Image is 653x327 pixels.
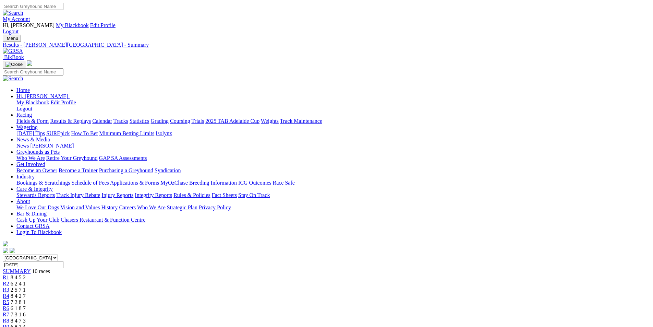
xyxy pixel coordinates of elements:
[16,137,50,142] a: News & Media
[113,118,128,124] a: Tracks
[30,143,74,149] a: [PERSON_NAME]
[16,180,70,186] a: Bookings & Scratchings
[71,130,98,136] a: How To Bet
[3,28,19,34] a: Logout
[11,281,26,287] span: 6 2 4 1
[16,112,32,118] a: Racing
[16,155,45,161] a: Who We Are
[60,205,100,210] a: Vision and Values
[16,174,35,179] a: Industry
[11,305,26,311] span: 6 1 8 7
[189,180,237,186] a: Breeding Information
[238,180,271,186] a: ICG Outcomes
[130,118,149,124] a: Statistics
[137,205,166,210] a: Who We Are
[27,60,32,66] img: logo-grsa-white.png
[261,118,279,124] a: Weights
[3,299,9,305] a: R5
[16,167,57,173] a: Become an Owner
[11,293,26,299] span: 8 4 2 7
[16,167,650,174] div: Get Involved
[16,229,62,235] a: Login To Blackbook
[3,268,31,274] a: SUMMARY
[16,205,650,211] div: About
[16,180,650,186] div: Industry
[16,223,49,229] a: Contact GRSA
[16,161,45,167] a: Get Involved
[16,192,55,198] a: Stewards Reports
[135,192,172,198] a: Integrity Reports
[3,261,63,268] input: Select date
[11,299,26,305] span: 7 2 8 1
[155,167,181,173] a: Syndication
[16,143,650,149] div: News & Media
[191,118,204,124] a: Trials
[3,318,9,324] a: R8
[16,124,38,130] a: Wagering
[205,118,259,124] a: 2025 TAB Adelaide Cup
[32,268,50,274] span: 10 races
[3,312,9,317] a: R7
[101,192,133,198] a: Injury Reports
[3,287,9,293] a: R3
[156,130,172,136] a: Isolynx
[199,205,231,210] a: Privacy Policy
[3,22,650,35] div: My Account
[11,287,26,293] span: 2 5 7 1
[16,155,650,161] div: Greyhounds as Pets
[11,312,26,317] span: 7 3 1 6
[16,93,68,99] span: Hi, [PERSON_NAME]
[5,62,23,67] img: Close
[16,118,49,124] a: Fields & Form
[16,192,650,198] div: Care & Integrity
[110,180,159,186] a: Applications & Forms
[99,167,153,173] a: Purchasing a Greyhound
[99,155,147,161] a: GAP SA Assessments
[16,130,45,136] a: [DATE] Tips
[92,118,112,124] a: Calendar
[160,180,188,186] a: MyOzChase
[16,186,53,192] a: Care & Integrity
[238,192,270,198] a: Stay On Track
[3,68,63,75] input: Search
[51,100,76,105] a: Edit Profile
[11,318,26,324] span: 8 4 7 3
[56,22,89,28] a: My Blackbook
[3,10,23,16] img: Search
[11,275,26,280] span: 8 4 5 2
[16,205,59,210] a: We Love Our Dogs
[16,130,650,137] div: Wagering
[3,22,55,28] span: Hi, [PERSON_NAME]
[16,217,650,223] div: Bar & Dining
[3,305,9,311] span: R6
[101,205,118,210] a: History
[119,205,136,210] a: Careers
[3,281,9,287] a: R2
[46,155,98,161] a: Retire Your Greyhound
[3,16,30,22] a: My Account
[170,118,190,124] a: Coursing
[56,192,100,198] a: Track Injury Rebate
[16,106,32,112] a: Logout
[16,87,30,93] a: Home
[3,248,8,253] img: facebook.svg
[4,54,24,60] span: BlkBook
[16,100,49,105] a: My Blackbook
[59,167,98,173] a: Become a Trainer
[212,192,237,198] a: Fact Sheets
[99,130,154,136] a: Minimum Betting Limits
[71,180,109,186] a: Schedule of Fees
[3,61,25,68] button: Toggle navigation
[3,293,9,299] span: R4
[3,275,9,280] a: R1
[3,42,650,48] a: Results - [PERSON_NAME][GEOGRAPHIC_DATA] - Summary
[7,36,18,41] span: Menu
